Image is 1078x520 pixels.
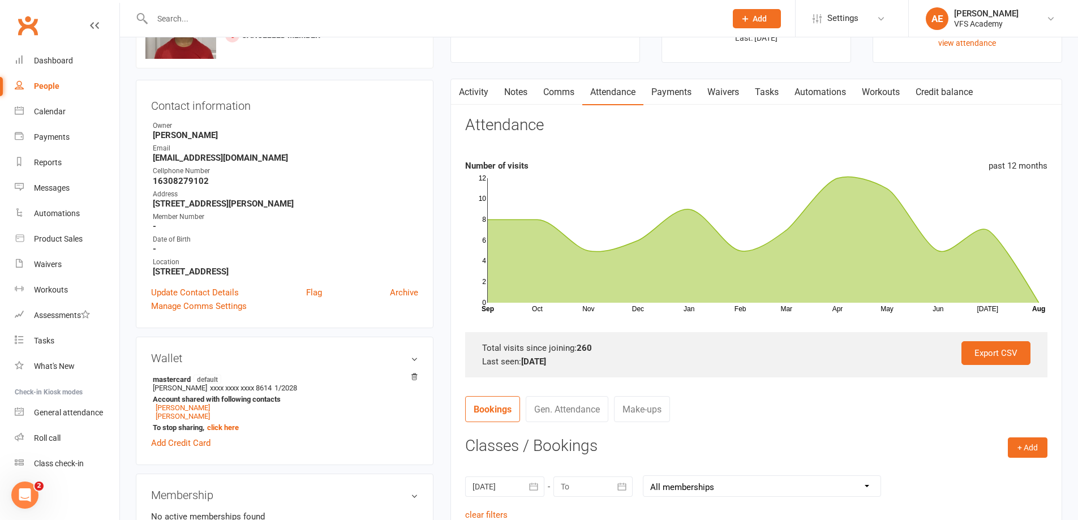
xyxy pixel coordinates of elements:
div: Product Sales [34,234,83,243]
a: Class kiosk mode [15,451,119,476]
a: Make-ups [614,396,670,422]
a: Waivers [15,252,119,277]
div: General attendance [34,408,103,417]
span: Cancelled member [242,31,320,40]
div: Date of Birth [153,234,418,245]
div: Cellphone Number [153,166,418,177]
div: Calendar [34,107,66,116]
a: Flag [306,286,322,299]
input: Search... [149,11,718,27]
a: Archive [390,286,418,299]
strong: mastercard [153,375,413,384]
strong: Number of visits [465,161,529,171]
li: [PERSON_NAME] [151,373,418,433]
strong: - [153,221,418,231]
strong: [STREET_ADDRESS] [153,267,418,277]
span: default [194,375,221,384]
a: click here [207,423,239,432]
div: Address [153,189,418,200]
div: AE [926,7,948,30]
strong: [DATE] [521,356,546,367]
strong: 16308279102 [153,176,418,186]
a: Dashboard [15,48,119,74]
h3: Membership [151,489,418,501]
a: People [15,74,119,99]
a: Credit balance [908,79,981,105]
a: Automations [787,79,854,105]
div: Email [153,143,418,154]
button: + Add [1008,437,1047,458]
a: Payments [643,79,699,105]
strong: [STREET_ADDRESS][PERSON_NAME] [153,199,418,209]
div: People [34,81,59,91]
strong: [EMAIL_ADDRESS][DOMAIN_NAME] [153,153,418,163]
h3: Attendance [465,117,544,134]
a: Attendance [582,79,643,105]
strong: - [153,244,418,254]
div: [PERSON_NAME] [954,8,1019,19]
div: Total visits since joining: [482,341,1030,355]
a: What's New [15,354,119,379]
div: Payments [34,132,70,141]
strong: Account shared with following contacts [153,395,413,403]
div: Last seen: [482,355,1030,368]
strong: 260 [577,343,592,353]
div: Member Number [153,212,418,222]
a: Workouts [15,277,119,303]
div: Location [153,257,418,268]
a: Assessments [15,303,119,328]
button: Add [733,9,781,28]
a: Bookings [465,396,520,422]
span: Settings [827,6,858,31]
iframe: Intercom live chat [11,482,38,509]
div: Class check-in [34,459,84,468]
a: Messages [15,175,119,201]
div: What's New [34,362,75,371]
div: Automations [34,209,80,218]
a: Product Sales [15,226,119,252]
div: past 12 months [989,159,1047,173]
div: Assessments [34,311,90,320]
a: Workouts [854,79,908,105]
h3: Wallet [151,352,418,364]
a: Add Credit Card [151,436,211,450]
div: Dashboard [34,56,73,65]
a: Export CSV [961,341,1030,365]
div: Reports [34,158,62,167]
a: Activity [451,79,496,105]
a: Waivers [699,79,747,105]
div: Roll call [34,433,61,442]
span: 2 [35,482,44,491]
a: Update Contact Details [151,286,239,299]
a: [PERSON_NAME] [156,412,210,420]
strong: To stop sharing, [153,423,413,432]
a: view attendance [938,38,996,48]
a: Manage Comms Settings [151,299,247,313]
div: Workouts [34,285,68,294]
a: Clubworx [14,11,42,40]
a: General attendance kiosk mode [15,400,119,426]
a: Reports [15,150,119,175]
a: Tasks [15,328,119,354]
a: clear filters [465,510,508,520]
a: [PERSON_NAME] [156,403,210,412]
a: Automations [15,201,119,226]
strong: [PERSON_NAME] [153,130,418,140]
h3: Classes / Bookings [465,437,1047,455]
div: VFS Academy [954,19,1019,29]
a: Comms [535,79,582,105]
a: Payments [15,124,119,150]
a: Notes [496,79,535,105]
a: Roll call [15,426,119,451]
div: Tasks [34,336,54,345]
span: 1/2028 [274,384,297,392]
h3: Contact information [151,95,418,112]
a: Calendar [15,99,119,124]
span: xxxx xxxx xxxx 8614 [210,384,272,392]
span: Add [753,14,767,23]
div: Waivers [34,260,62,269]
div: Messages [34,183,70,192]
a: Tasks [747,79,787,105]
a: Gen. Attendance [526,396,608,422]
div: Owner [153,121,418,131]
